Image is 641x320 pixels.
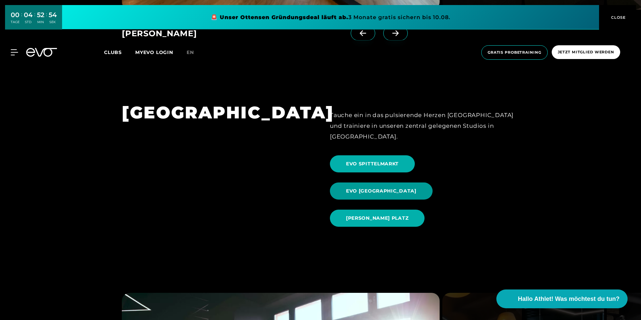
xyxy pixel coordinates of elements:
span: EVO [GEOGRAPHIC_DATA] [346,188,416,195]
a: [PERSON_NAME] PLATZ [330,205,427,232]
div: Tauche ein in das pulsierende Herzen [GEOGRAPHIC_DATA] und trainiere in unseren zentral gelegenen... [330,110,519,142]
div: 04 [24,10,33,20]
span: Hallo Athlet! Was möchtest du tun? [518,295,620,304]
div: : [21,11,22,29]
button: Hallo Athlet! Was möchtest du tun? [496,289,628,308]
div: SEK [49,20,57,24]
a: MYEVO LOGIN [135,49,173,55]
span: EVO SPITTELMARKT [346,160,399,167]
span: CLOSE [609,14,626,20]
h1: [GEOGRAPHIC_DATA] [122,102,311,123]
button: CLOSE [599,5,636,30]
a: Gratis Probetraining [479,45,550,60]
span: Jetzt Mitglied werden [558,49,614,55]
span: Clubs [104,49,122,55]
div: TAGE [11,20,19,24]
div: : [34,11,35,29]
div: 54 [49,10,57,20]
a: Jetzt Mitglied werden [550,45,622,60]
span: en [187,49,194,55]
div: : [46,11,47,29]
a: en [187,49,202,56]
span: [PERSON_NAME] PLATZ [346,215,408,222]
a: Clubs [104,49,135,55]
div: 00 [11,10,19,20]
div: 52 [37,10,44,20]
div: MIN [37,20,44,24]
a: EVO SPITTELMARKT [330,150,417,177]
div: STD [24,20,33,24]
a: EVO [GEOGRAPHIC_DATA] [330,177,435,205]
span: Gratis Probetraining [488,50,541,55]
